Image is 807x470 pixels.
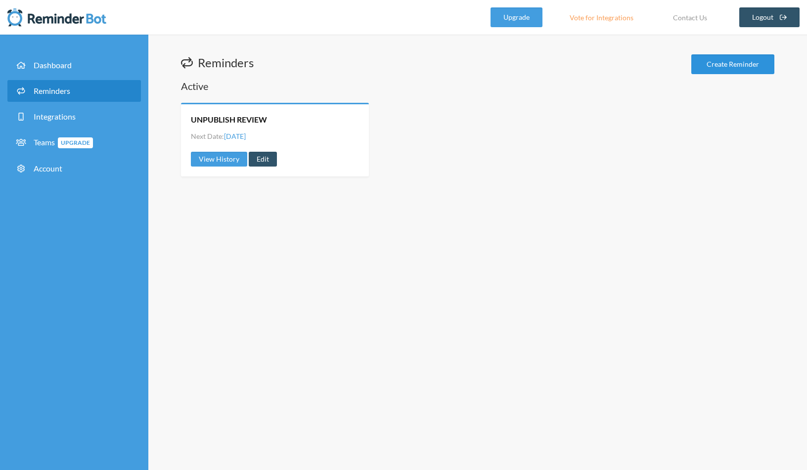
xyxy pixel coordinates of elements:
a: Logout [739,7,800,27]
h2: Active [181,79,774,93]
a: TeamsUpgrade [7,131,141,154]
span: Integrations [34,112,76,121]
a: Dashboard [7,54,141,76]
a: Contact Us [661,7,719,27]
span: Account [34,164,62,173]
a: Upgrade [491,7,542,27]
span: Upgrade [58,137,93,148]
a: Reminders [7,80,141,102]
a: Edit [249,152,277,167]
span: Teams [34,137,93,147]
a: Integrations [7,106,141,128]
span: Dashboard [34,60,72,70]
a: UNPUBLISH REVIEW [191,114,267,125]
span: [DATE] [224,132,246,140]
a: Create Reminder [691,54,774,74]
h1: Reminders [181,54,254,71]
li: Next Date: [191,131,246,141]
img: Reminder Bot [7,7,106,27]
a: View History [191,152,247,167]
a: Vote for Integrations [557,7,646,27]
a: Account [7,158,141,179]
span: Reminders [34,86,70,95]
